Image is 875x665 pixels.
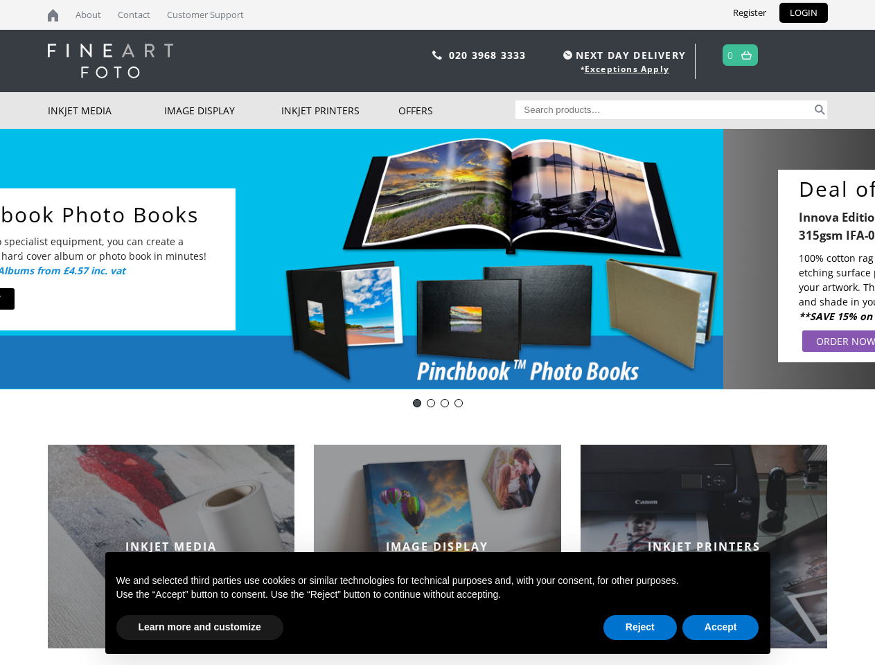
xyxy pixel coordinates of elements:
[560,47,686,63] span: NEXT DAY DELIVERY
[281,92,398,129] a: Inkjet Printers
[116,615,283,640] button: Learn more and customize
[581,539,828,554] h2: INKJET PRINTERS
[10,248,33,270] img: previous arrow
[779,3,828,23] a: LOGIN
[741,51,752,60] img: basket.svg
[812,100,828,119] button: Search
[585,63,669,75] a: Exceptions Apply
[441,399,449,407] div: Innova-general
[164,92,281,129] a: Image Display
[603,615,677,640] button: Reject
[94,541,781,665] div: Notice
[427,399,435,407] div: DOTWeek- IFA13 ALL SIZES
[454,399,463,407] div: pinch book
[727,45,734,65] a: 0
[723,3,777,23] a: Register
[48,539,295,554] h2: INKJET MEDIA
[398,92,515,129] a: Offers
[116,574,759,588] p: We and selected third parties use cookies or similar technologies for technical purposes and, wit...
[48,92,165,129] a: Inkjet Media
[449,48,527,62] a: 020 3968 3333
[563,51,572,60] img: time.svg
[314,539,561,554] h2: IMAGE DISPLAY
[432,51,442,60] img: phone.svg
[410,396,466,410] div: Choose slide to display.
[413,399,421,407] div: DOTD-Innova Editions IFA22
[682,615,759,640] button: Accept
[48,44,173,78] img: logo-white.svg
[116,588,759,602] p: Use the “Accept” button to consent. Use the “Reject” button to continue without accepting.
[515,100,812,119] input: Search products…
[842,248,865,270] img: next arrow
